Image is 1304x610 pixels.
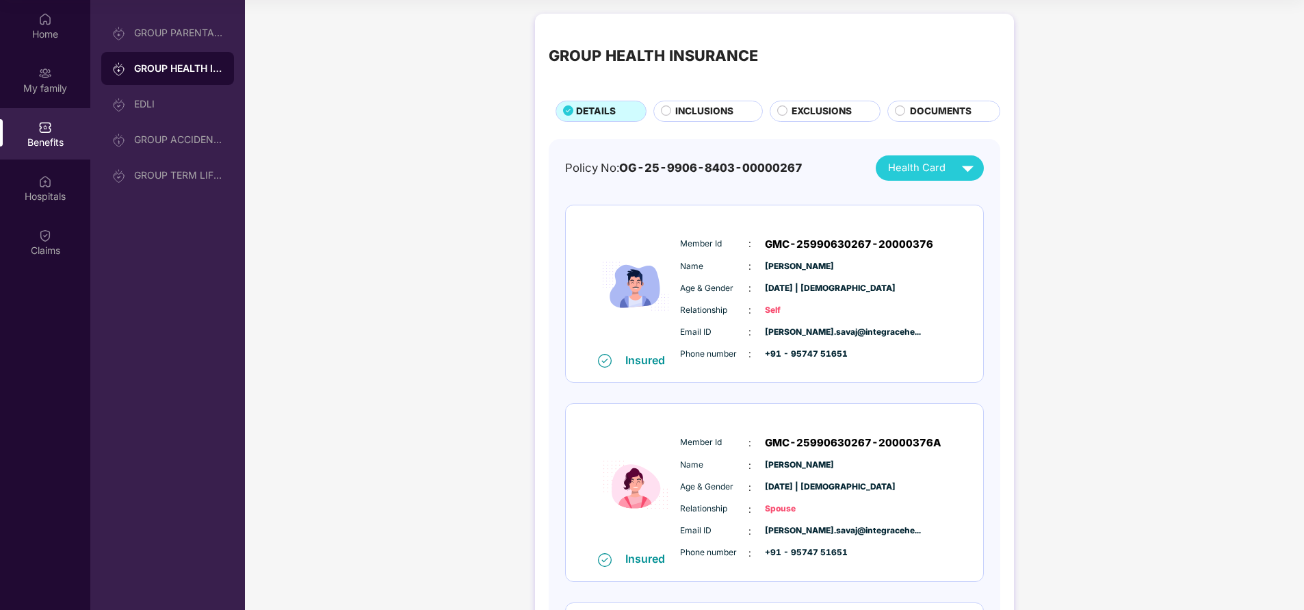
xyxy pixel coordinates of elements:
[910,104,972,118] span: DOCUMENTS
[765,459,833,472] span: [PERSON_NAME]
[888,160,946,176] span: Health Card
[748,325,751,340] span: :
[134,99,223,110] div: EDLI
[595,418,677,551] img: icon
[765,348,833,361] span: +91 - 95747 51651
[576,104,616,118] span: DETAILS
[765,236,933,253] span: GMC-25990630267-20000376
[595,220,677,353] img: icon
[765,481,833,494] span: [DATE] | [DEMOGRAPHIC_DATA]
[619,161,803,175] span: OG-25-9906-8403-00000267
[38,12,52,26] img: svg+xml;base64,PHN2ZyBpZD0iSG9tZSIgeG1sbnM9Imh0dHA6Ly93d3cudzMub3JnLzIwMDAvc3ZnIiB3aWR0aD0iMjAiIG...
[680,260,748,273] span: Name
[112,27,126,40] img: svg+xml;base64,PHN2ZyB3aWR0aD0iMjAiIGhlaWdodD0iMjAiIHZpZXdCb3g9IjAgMCAyMCAyMCIgZmlsbD0ibm9uZSIgeG...
[680,436,748,449] span: Member Id
[680,348,748,361] span: Phone number
[134,134,223,145] div: GROUP ACCIDENTAL INSURANCE
[112,169,126,183] img: svg+xml;base64,PHN2ZyB3aWR0aD0iMjAiIGhlaWdodD0iMjAiIHZpZXdCb3g9IjAgMCAyMCAyMCIgZmlsbD0ibm9uZSIgeG...
[765,524,833,537] span: [PERSON_NAME].savaj@integracehe...
[625,353,673,367] div: Insured
[765,260,833,273] span: [PERSON_NAME]
[765,546,833,559] span: +91 - 95747 51651
[134,170,223,181] div: GROUP TERM LIFE INSURANCE
[748,259,751,274] span: :
[112,134,126,147] img: svg+xml;base64,PHN2ZyB3aWR0aD0iMjAiIGhlaWdodD0iMjAiIHZpZXdCb3g9IjAgMCAyMCAyMCIgZmlsbD0ibm9uZSIgeG...
[680,304,748,317] span: Relationship
[765,282,833,295] span: [DATE] | [DEMOGRAPHIC_DATA]
[625,552,673,565] div: Insured
[38,229,52,242] img: svg+xml;base64,PHN2ZyBpZD0iQ2xhaW0iIHhtbG5zPSJodHRwOi8vd3d3LnczLm9yZy8yMDAwL3N2ZyIgd2lkdGg9IjIwIi...
[38,175,52,188] img: svg+xml;base64,PHN2ZyBpZD0iSG9zcGl0YWxzIiB4bWxucz0iaHR0cDovL3d3dy53My5vcmcvMjAwMC9zdmciIHdpZHRoPS...
[765,304,833,317] span: Self
[680,459,748,472] span: Name
[680,481,748,494] span: Age & Gender
[748,435,751,450] span: :
[956,156,980,180] img: svg+xml;base64,PHN2ZyB4bWxucz0iaHR0cDovL3d3dy53My5vcmcvMjAwMC9zdmciIHZpZXdCb3g9IjAgMCAyNCAyNCIgd2...
[680,546,748,559] span: Phone number
[748,236,751,251] span: :
[876,155,984,181] button: Health Card
[549,44,758,67] div: GROUP HEALTH INSURANCE
[680,524,748,537] span: Email ID
[748,546,751,561] span: :
[748,281,751,296] span: :
[112,62,126,76] img: svg+xml;base64,PHN2ZyB3aWR0aD0iMjAiIGhlaWdodD0iMjAiIHZpZXdCb3g9IjAgMCAyMCAyMCIgZmlsbD0ibm9uZSIgeG...
[765,435,941,451] span: GMC-25990630267-20000376A
[112,98,126,112] img: svg+xml;base64,PHN2ZyB3aWR0aD0iMjAiIGhlaWdodD0iMjAiIHZpZXdCb3g9IjAgMCAyMCAyMCIgZmlsbD0ibm9uZSIgeG...
[675,104,733,118] span: INCLUSIONS
[134,27,223,38] div: GROUP PARENTAL POLICY
[565,159,803,177] div: Policy No:
[792,104,852,118] span: EXCLUSIONS
[748,502,751,517] span: :
[748,458,751,473] span: :
[680,238,748,251] span: Member Id
[38,120,52,134] img: svg+xml;base64,PHN2ZyBpZD0iQmVuZWZpdHMiIHhtbG5zPSJodHRwOi8vd3d3LnczLm9yZy8yMDAwL3N2ZyIgd2lkdGg9Ij...
[748,524,751,539] span: :
[748,346,751,361] span: :
[680,503,748,516] span: Relationship
[38,66,52,80] img: svg+xml;base64,PHN2ZyB3aWR0aD0iMjAiIGhlaWdodD0iMjAiIHZpZXdCb3g9IjAgMCAyMCAyMCIgZmlsbD0ibm9uZSIgeG...
[765,503,833,516] span: Spouse
[748,480,751,495] span: :
[748,303,751,318] span: :
[680,282,748,295] span: Age & Gender
[134,62,223,75] div: GROUP HEALTH INSURANCE
[680,326,748,339] span: Email ID
[598,553,612,567] img: svg+xml;base64,PHN2ZyB4bWxucz0iaHR0cDovL3d3dy53My5vcmcvMjAwMC9zdmciIHdpZHRoPSIxNiIgaGVpZ2h0PSIxNi...
[765,326,833,339] span: [PERSON_NAME].savaj@integracehe...
[598,354,612,368] img: svg+xml;base64,PHN2ZyB4bWxucz0iaHR0cDovL3d3dy53My5vcmcvMjAwMC9zdmciIHdpZHRoPSIxNiIgaGVpZ2h0PSIxNi...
